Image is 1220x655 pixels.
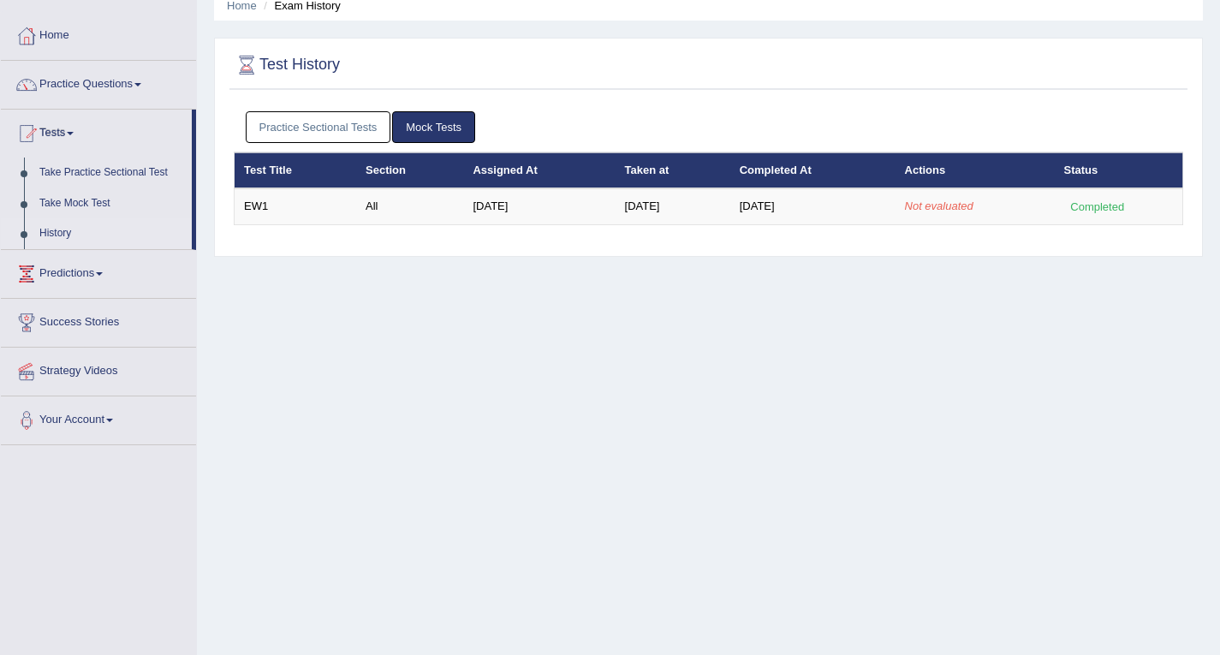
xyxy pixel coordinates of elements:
[235,152,357,188] th: Test Title
[32,188,192,219] a: Take Mock Test
[356,152,463,188] th: Section
[1064,198,1131,216] div: Completed
[1055,152,1183,188] th: Status
[463,152,615,188] th: Assigned At
[1,348,196,390] a: Strategy Videos
[234,52,340,78] h2: Test History
[356,188,463,224] td: All
[616,152,730,188] th: Taken at
[896,152,1055,188] th: Actions
[905,199,973,212] em: Not evaluated
[246,111,391,143] a: Practice Sectional Tests
[730,152,896,188] th: Completed At
[1,61,196,104] a: Practice Questions
[235,188,357,224] td: EW1
[392,111,475,143] a: Mock Tests
[32,158,192,188] a: Take Practice Sectional Test
[616,188,730,224] td: [DATE]
[463,188,615,224] td: [DATE]
[1,12,196,55] a: Home
[730,188,896,224] td: [DATE]
[1,250,196,293] a: Predictions
[1,299,196,342] a: Success Stories
[1,110,192,152] a: Tests
[1,396,196,439] a: Your Account
[32,218,192,249] a: History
